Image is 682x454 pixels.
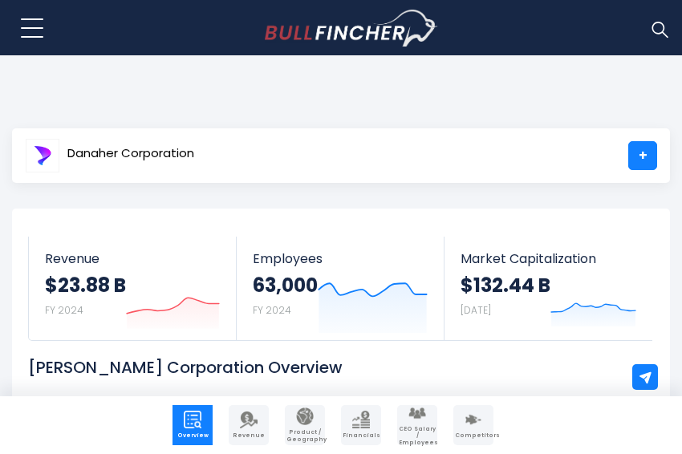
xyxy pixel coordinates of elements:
strong: 63,000 [253,273,318,298]
a: Company Revenue [229,405,269,445]
span: Financials [343,432,380,439]
a: Danaher Corporation [25,141,195,170]
a: Company Financials [341,405,381,445]
a: Company Competitors [453,405,493,445]
span: CEO Salary / Employees [399,426,436,446]
strong: $132.44 B [461,273,550,298]
a: Employees 63,000 FY 2024 [237,237,444,340]
a: Company Product/Geography [285,405,325,445]
a: Revenue $23.88 B FY 2024 [29,237,236,340]
a: Market Capitalization $132.44 B [DATE] [445,237,652,340]
span: Employees [253,251,428,266]
th: Company: [28,394,148,417]
span: Danaher Corporation [67,147,194,160]
img: Bullfincher logo [265,10,438,47]
span: Revenue [230,432,267,439]
a: Go to homepage [265,10,437,47]
a: Company Overview [173,405,213,445]
span: Overview [174,432,211,439]
h1: [PERSON_NAME] Corporation Overview [28,357,630,378]
a: Company Employees [397,405,437,445]
td: Danaher Corporation [148,394,630,417]
span: Revenue [45,251,220,266]
a: + [628,141,657,170]
small: [DATE] [461,303,491,317]
span: Competitors [455,432,492,439]
span: Market Capitalization [461,251,636,266]
span: Product / Geography [286,429,323,443]
img: DHR logo [26,139,59,172]
small: FY 2024 [253,303,291,317]
strong: $23.88 B [45,273,126,298]
small: FY 2024 [45,303,83,317]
